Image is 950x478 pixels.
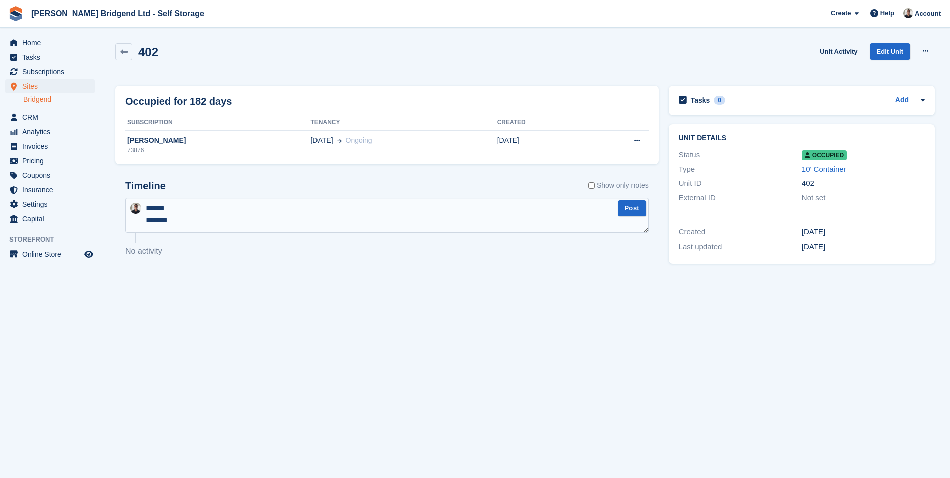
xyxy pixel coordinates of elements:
[5,154,95,168] a: menu
[22,154,82,168] span: Pricing
[5,50,95,64] a: menu
[802,178,925,189] div: 402
[22,212,82,226] span: Capital
[125,115,310,131] th: Subscription
[9,234,100,245] span: Storefront
[22,139,82,153] span: Invoices
[27,5,208,22] a: [PERSON_NAME] Bridgend Ltd - Self Storage
[8,6,23,21] img: stora-icon-8386f47178a22dfd0bd8f6a31ec36ba5ce8667c1dd55bd0f319d3a0aa187defe.svg
[22,247,82,261] span: Online Store
[5,183,95,197] a: menu
[125,180,166,192] h2: Timeline
[831,8,851,18] span: Create
[125,94,232,109] h2: Occupied for 182 days
[679,226,802,238] div: Created
[22,79,82,93] span: Sites
[130,203,141,214] img: Rhys Jones
[5,110,95,124] a: menu
[679,134,925,142] h2: Unit details
[870,43,910,60] a: Edit Unit
[5,65,95,79] a: menu
[310,135,333,146] span: [DATE]
[5,168,95,182] a: menu
[22,183,82,197] span: Insurance
[125,135,310,146] div: [PERSON_NAME]
[22,110,82,124] span: CRM
[679,241,802,253] div: Last updated
[22,50,82,64] span: Tasks
[816,43,861,60] a: Unit Activity
[5,139,95,153] a: menu
[346,136,372,144] span: Ongoing
[679,192,802,204] div: External ID
[714,96,725,105] div: 0
[802,165,846,173] a: 10' Container
[22,168,82,182] span: Coupons
[5,247,95,261] a: menu
[138,45,158,59] h2: 402
[22,36,82,50] span: Home
[125,146,310,155] div: 73876
[125,245,649,257] p: No activity
[23,95,95,104] a: Bridgend
[310,115,497,131] th: Tenancy
[5,197,95,211] a: menu
[22,65,82,79] span: Subscriptions
[22,125,82,139] span: Analytics
[802,192,925,204] div: Not set
[802,241,925,253] div: [DATE]
[679,149,802,161] div: Status
[497,130,584,160] td: [DATE]
[802,226,925,238] div: [DATE]
[618,200,646,217] button: Post
[679,164,802,175] div: Type
[915,9,941,19] span: Account
[5,212,95,226] a: menu
[5,36,95,50] a: menu
[903,8,913,18] img: Rhys Jones
[679,178,802,189] div: Unit ID
[691,96,710,105] h2: Tasks
[802,150,847,160] span: Occupied
[83,248,95,260] a: Preview store
[880,8,894,18] span: Help
[588,180,649,191] label: Show only notes
[497,115,584,131] th: Created
[895,95,909,106] a: Add
[5,125,95,139] a: menu
[588,180,595,191] input: Show only notes
[22,197,82,211] span: Settings
[5,79,95,93] a: menu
